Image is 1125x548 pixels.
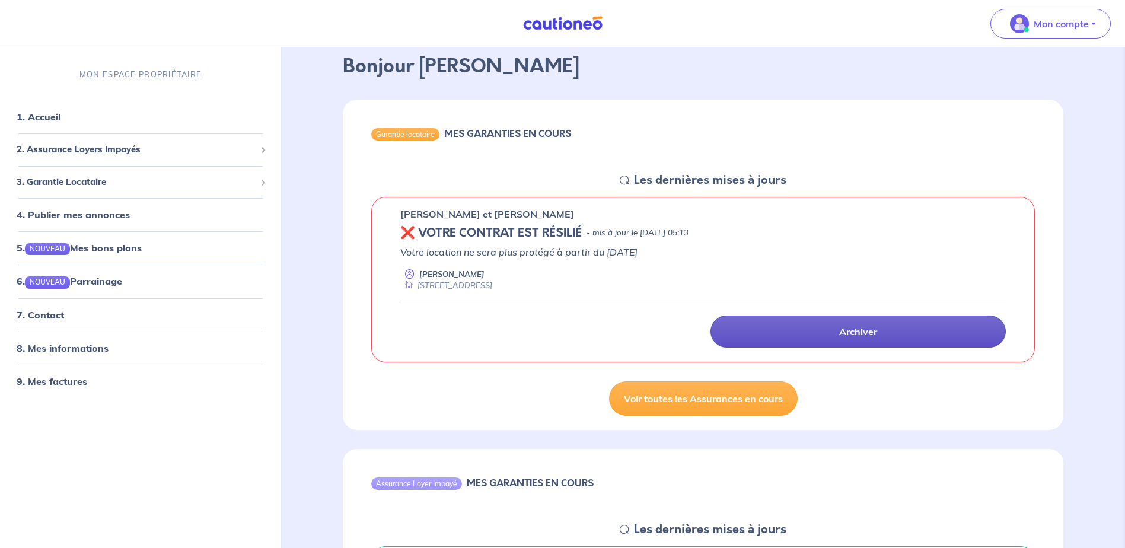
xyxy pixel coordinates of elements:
img: Cautioneo [518,16,607,31]
a: 8. Mes informations [17,342,109,354]
span: 3. Garantie Locataire [17,176,256,189]
h5: ❌ VOTRE CONTRAT EST RÉSILIÉ [400,226,582,240]
div: 4. Publier mes annonces [5,203,276,227]
div: 5.NOUVEAUMes bons plans [5,237,276,260]
a: 1. Accueil [17,111,60,123]
a: 7. Contact [17,309,64,321]
img: illu_account_valid_menu.svg [1010,14,1029,33]
div: 8. Mes informations [5,336,276,360]
em: Votre location ne sera plus protégé à partir du [DATE] [400,246,638,258]
p: [PERSON_NAME] [419,269,485,280]
div: 6.NOUVEAUParrainage [5,270,276,294]
div: Garantie locataire [371,128,439,140]
p: [PERSON_NAME] et [PERSON_NAME] [400,207,574,221]
a: Archiver [710,316,1006,348]
div: 7. Contact [5,303,276,327]
p: Archiver [839,326,877,337]
div: 9. Mes factures [5,369,276,393]
h5: Les dernières mises à jours [634,173,786,187]
h6: MES GARANTIES EN COURS [444,128,571,139]
a: 9. Mes factures [17,375,87,387]
div: Assurance Loyer Impayé [371,477,462,489]
div: 2. Assurance Loyers Impayés [5,139,276,162]
h5: Les dernières mises à jours [634,522,786,537]
div: [STREET_ADDRESS] [400,280,492,291]
a: Voir toutes les Assurances en cours [609,381,798,416]
a: 5.NOUVEAUMes bons plans [17,243,142,254]
p: Bonjour [PERSON_NAME] [343,52,1063,81]
p: MON ESPACE PROPRIÉTAIRE [79,69,202,80]
h6: MES GARANTIES EN COURS [467,477,594,489]
p: Mon compte [1034,17,1089,31]
div: state: REVOKED, Context: ,IN-LANDLORD [400,226,1006,240]
div: 3. Garantie Locataire [5,171,276,194]
span: 2. Assurance Loyers Impayés [17,144,256,157]
button: illu_account_valid_menu.svgMon compte [990,9,1111,39]
a: 4. Publier mes annonces [17,209,130,221]
p: - mis à jour le [DATE] 05:13 [587,227,689,239]
a: 6.NOUVEAUParrainage [17,276,122,288]
div: 1. Accueil [5,106,276,129]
